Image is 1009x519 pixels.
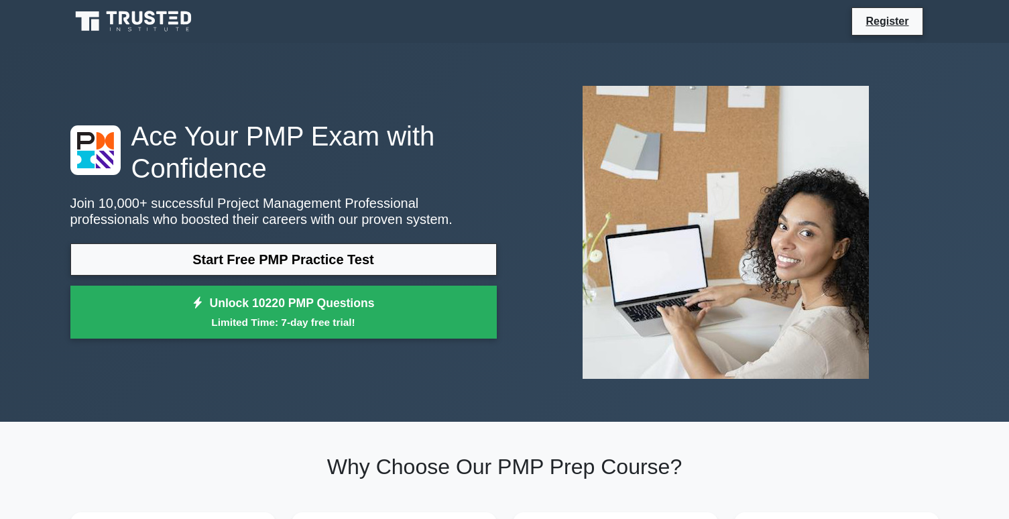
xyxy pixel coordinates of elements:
h2: Why Choose Our PMP Prep Course? [70,454,939,479]
a: Start Free PMP Practice Test [70,243,497,276]
h1: Ace Your PMP Exam with Confidence [70,120,497,184]
p: Join 10,000+ successful Project Management Professional professionals who boosted their careers w... [70,195,497,227]
small: Limited Time: 7-day free trial! [87,314,480,330]
a: Unlock 10220 PMP QuestionsLimited Time: 7-day free trial! [70,286,497,339]
a: Register [857,13,916,30]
